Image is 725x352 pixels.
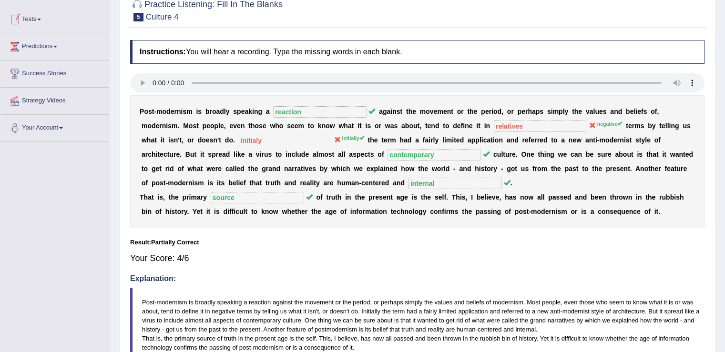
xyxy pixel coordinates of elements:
b: i [196,108,198,115]
b: n [569,136,573,144]
b: m [420,108,426,115]
b: e [628,122,632,130]
b: e [443,108,447,115]
b: e [578,108,582,115]
b: i [365,122,367,130]
b: i [669,122,671,130]
b: r [632,122,634,130]
b: r [461,108,463,115]
b: i [484,122,486,130]
b: f [655,108,657,115]
b: a [487,136,490,144]
b: m [298,122,304,130]
b: s [635,136,639,144]
b: r [511,108,513,115]
b: e [427,122,431,130]
b: s [394,122,398,130]
a: Predictions [0,33,109,57]
b: e [295,122,298,130]
b: t [154,136,157,144]
b: y [226,108,230,115]
b: n [162,122,166,130]
b: o [457,108,461,115]
b: t [467,108,470,115]
b: ' [217,136,219,144]
b: i [476,122,478,130]
sup: negative [597,121,623,127]
b: . [177,122,179,130]
sup: Initially [342,135,364,141]
b: u [683,122,687,130]
b: i [166,122,168,130]
b: r [522,136,524,144]
b: o [147,122,152,130]
b: m [599,136,605,144]
b: a [468,136,471,144]
b: e [599,108,603,115]
b: k [248,108,252,115]
b: , [501,108,503,115]
b: d [460,136,464,144]
b: d [198,136,202,144]
b: r [191,136,194,144]
b: t [180,136,182,144]
b: u [595,108,599,115]
b: t [359,122,362,130]
b: h [370,136,374,144]
b: g [258,108,262,115]
b: d [408,136,412,144]
b: r [534,136,537,144]
b: h [147,136,151,144]
b: e [474,108,478,115]
b: a [610,108,614,115]
b: e [540,136,543,144]
b: v [233,122,237,130]
b: i [491,108,493,115]
b: u [413,122,418,130]
b: s [603,108,607,115]
b: b [648,122,652,130]
b: l [563,108,565,115]
b: d [543,136,548,144]
b: b [405,122,409,130]
b: d [514,136,519,144]
b: d [152,122,156,130]
b: e [531,136,534,144]
b: e [412,108,416,115]
h4: You will hear a recording. Type the missing words in each blank. [130,40,705,64]
b: e [384,136,388,144]
b: s [168,122,172,130]
b: l [480,136,481,144]
b: p [517,108,521,115]
b: m [446,136,452,144]
b: o [229,136,233,144]
b: t [308,122,310,130]
b: t [400,108,402,115]
b: y [564,108,568,115]
b: s [367,122,371,130]
b: e [291,122,295,130]
b: d [497,108,501,115]
b: n [465,122,469,130]
b: v [586,108,590,115]
b: e [613,136,617,144]
a: Your Account [0,115,109,139]
b: t [152,108,154,115]
b: o [210,122,214,130]
b: i [181,108,183,115]
b: d [609,136,613,144]
b: a [404,136,408,144]
b: w [576,136,582,144]
b: m [390,136,396,144]
b: e [220,122,224,130]
b: t [639,136,642,144]
b: a [415,136,419,144]
b: w [142,136,147,144]
b: a [561,136,565,144]
b: o [189,122,193,130]
b: a [390,122,394,130]
b: r [489,108,491,115]
b: t [417,122,419,130]
b: . [233,136,235,144]
b: w [338,122,344,130]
